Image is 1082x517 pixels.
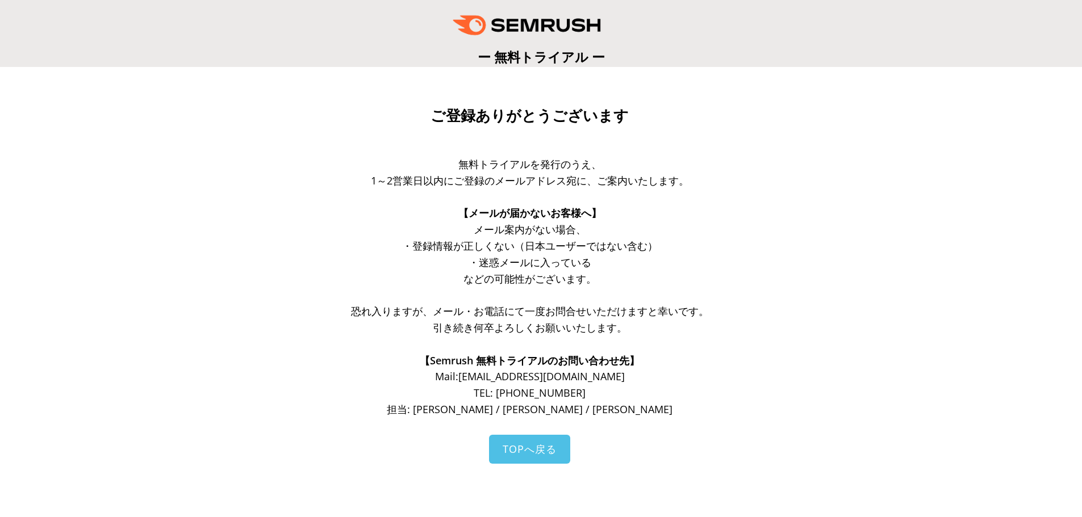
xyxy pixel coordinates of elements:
[981,473,1070,505] iframe: Help widget launcher
[469,255,591,269] span: ・迷惑メールに入っている
[463,272,596,285] span: などの可能性がございます。
[433,321,627,334] span: 引き続き何卒よろしくお願いいたします。
[489,435,570,464] a: TOPへ戻る
[458,206,601,220] span: 【メールが届かないお客様へ】
[402,239,658,253] span: ・登録情報が正しくない（日本ユーザーではない含む）
[431,107,629,124] span: ご登録ありがとうございます
[371,174,689,187] span: 1～2営業日以内にご登録のメールアドレス宛に、ご案内いたします。
[503,442,557,456] span: TOPへ戻る
[478,48,605,66] span: ー 無料トライアル ー
[458,157,601,171] span: 無料トライアルを発行のうえ、
[420,354,640,367] span: 【Semrush 無料トライアルのお問い合わせ先】
[435,369,625,383] span: Mail: [EMAIL_ADDRESS][DOMAIN_NAME]
[474,386,586,400] span: TEL: [PHONE_NUMBER]
[474,222,586,236] span: メール案内がない場合、
[351,304,709,318] span: 恐れ入りますが、メール・お電話にて一度お問合せいただけますと幸いです。
[387,402,672,416] span: 担当: [PERSON_NAME] / [PERSON_NAME] / [PERSON_NAME]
